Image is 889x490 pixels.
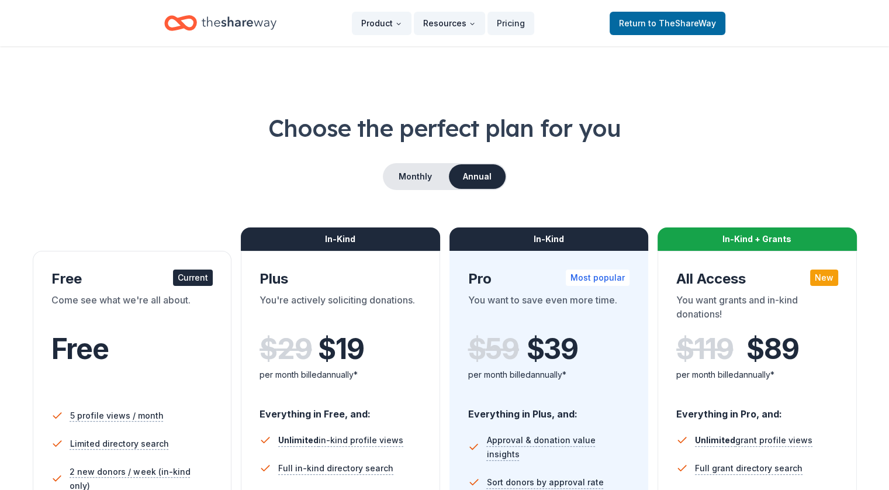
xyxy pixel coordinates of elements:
[51,293,213,326] div: Come see what we're all about.
[384,164,447,189] button: Monthly
[260,270,421,288] div: Plus
[658,227,857,251] div: In-Kind + Grants
[610,12,725,35] a: Returnto TheShareWay
[619,16,716,30] span: Return
[487,475,604,489] span: Sort donors by approval rate
[278,435,403,445] span: in-kind profile views
[352,12,411,35] button: Product
[51,270,213,288] div: Free
[241,227,440,251] div: In-Kind
[676,368,838,382] div: per month billed annually*
[695,461,802,475] span: Full grant directory search
[352,9,534,37] nav: Main
[676,270,838,288] div: All Access
[676,293,838,326] div: You want grants and in-kind donations!
[746,333,798,365] span: $ 89
[487,12,534,35] a: Pricing
[70,437,169,451] span: Limited directory search
[468,368,630,382] div: per month billed annually*
[278,435,319,445] span: Unlimited
[566,270,629,286] div: Most popular
[260,397,421,422] div: Everything in Free, and:
[486,433,629,461] span: Approval & donation value insights
[468,397,630,422] div: Everything in Plus, and:
[695,435,735,445] span: Unlimited
[70,409,164,423] span: 5 profile views / month
[414,12,485,35] button: Resources
[468,293,630,326] div: You want to save even more time.
[173,270,213,286] div: Current
[449,227,649,251] div: In-Kind
[468,270,630,288] div: Pro
[260,368,421,382] div: per month billed annually*
[676,397,838,422] div: Everything in Pro, and:
[318,333,364,365] span: $ 19
[648,18,716,28] span: to TheShareWay
[695,435,812,445] span: grant profile views
[164,9,276,37] a: Home
[810,270,838,286] div: New
[51,332,109,366] span: Free
[449,164,506,189] button: Annual
[278,461,393,475] span: Full in-kind directory search
[28,112,861,144] h1: Choose the perfect plan for you
[260,293,421,326] div: You're actively soliciting donations.
[527,333,578,365] span: $ 39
